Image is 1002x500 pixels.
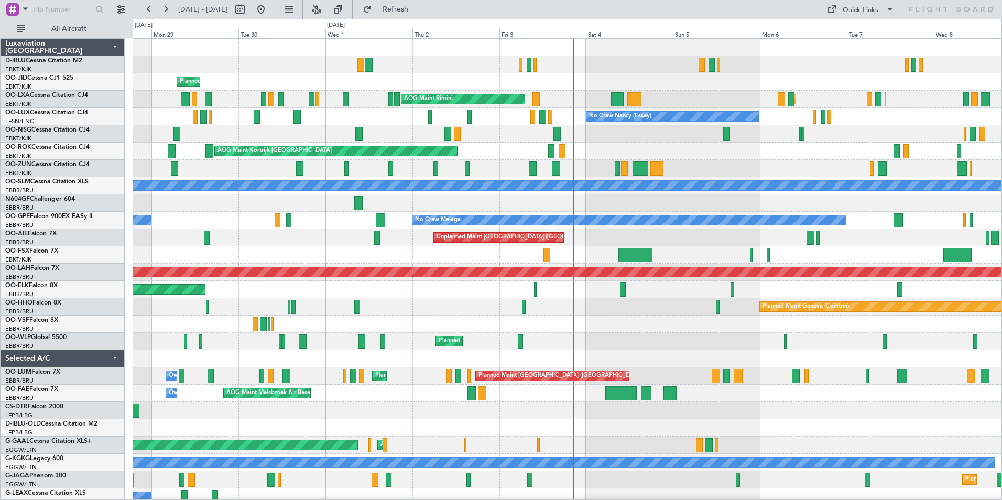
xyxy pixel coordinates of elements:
div: No Crew Malaga [415,212,461,228]
a: OO-AIEFalcon 7X [5,231,57,237]
div: Owner Melsbroek Air Base [169,385,240,401]
a: OO-LUMFalcon 7X [5,369,60,375]
div: Tue 7 [847,29,934,38]
div: Planned Maint Kortrijk-[GEOGRAPHIC_DATA] [180,74,302,90]
span: [DATE] - [DATE] [178,5,227,14]
a: OO-GPEFalcon 900EX EASy II [5,213,92,220]
div: [DATE] [327,21,345,30]
a: OO-JIDCessna CJ1 525 [5,75,73,81]
span: OO-ZUN [5,161,31,168]
div: Sat 4 [586,29,673,38]
a: OO-ROKCessna Citation CJ4 [5,144,90,150]
a: G-KGKGLegacy 600 [5,455,63,462]
div: Owner Melsbroek Air Base [169,368,240,384]
a: EGGW/LTN [5,446,37,454]
a: LFPB/LBG [5,411,32,419]
a: EBBR/BRU [5,394,34,402]
span: OO-LUM [5,369,31,375]
span: OO-ELK [5,282,29,289]
a: OO-VSFFalcon 8X [5,317,58,323]
span: OO-FAE [5,386,29,393]
a: EBBR/BRU [5,187,34,194]
div: AOG Maint Melsbroek Air Base [226,385,310,401]
a: EBBR/BRU [5,204,34,212]
span: G-KGKG [5,455,30,462]
a: OO-FSXFalcon 7X [5,248,58,254]
a: OO-ZUNCessna Citation CJ4 [5,161,90,168]
div: Unplanned Maint [GEOGRAPHIC_DATA] ([GEOGRAPHIC_DATA]) [437,230,609,245]
div: Fri 3 [499,29,586,38]
span: OO-AIE [5,231,28,237]
div: Planned Maint [GEOGRAPHIC_DATA] ([GEOGRAPHIC_DATA] National) [478,368,668,384]
span: N604GF [5,196,30,202]
div: Tue 30 [238,29,325,38]
a: OO-HHOFalcon 8X [5,300,61,306]
a: G-GAALCessna Citation XLS+ [5,438,92,444]
a: EBKT/KJK [5,66,31,73]
a: EBKT/KJK [5,152,31,160]
a: EBKT/KJK [5,83,31,91]
div: Planned Maint [GEOGRAPHIC_DATA] ([GEOGRAPHIC_DATA] National) [375,368,565,384]
span: CS-DTR [5,404,28,410]
div: Planned Maint Geneva (Cointrin) [763,299,849,314]
div: No Crew Nancy (Essey) [589,108,651,124]
span: OO-LUX [5,110,30,116]
span: OO-JID [5,75,27,81]
button: Quick Links [822,1,899,18]
a: EBBR/BRU [5,273,34,281]
span: OO-GPE [5,213,30,220]
a: EBBR/BRU [5,221,34,229]
a: EGGW/LTN [5,481,37,488]
a: EBBR/BRU [5,342,34,350]
input: Trip Number [32,2,92,17]
a: EBKT/KJK [5,169,31,177]
a: D-IBLU-OLDCessna Citation M2 [5,421,97,427]
button: Refresh [358,1,421,18]
a: G-LEAXCessna Citation XLS [5,490,86,496]
div: Mon 29 [151,29,238,38]
a: CS-DTRFalcon 2000 [5,404,63,410]
div: Wed 1 [325,29,412,38]
a: OO-LAHFalcon 7X [5,265,59,271]
a: LFSN/ENC [5,117,34,125]
span: OO-ROK [5,144,31,150]
span: OO-HHO [5,300,32,306]
a: EBKT/KJK [5,100,31,108]
span: OO-SLM [5,179,30,185]
span: Refresh [374,6,418,13]
span: G-JAGA [5,473,29,479]
a: LFPB/LBG [5,429,32,437]
div: Thu 2 [412,29,499,38]
span: OO-LAH [5,265,30,271]
a: OO-FAEFalcon 7X [5,386,58,393]
span: G-LEAX [5,490,28,496]
span: OO-LXA [5,92,30,99]
a: EBKT/KJK [5,256,31,264]
span: D-IBLU-OLD [5,421,41,427]
a: EBKT/KJK [5,135,31,143]
span: OO-VSF [5,317,29,323]
a: EBBR/BRU [5,377,34,385]
a: EGGW/LTN [5,463,37,471]
a: EBBR/BRU [5,290,34,298]
span: All Aircraft [27,25,111,32]
a: OO-WLPGlobal 5500 [5,334,67,341]
button: All Aircraft [12,20,114,37]
div: Mon 6 [760,29,847,38]
a: EBBR/BRU [5,238,34,246]
div: AOG Maint Rimini [404,91,453,107]
span: OO-NSG [5,127,31,133]
div: Sun 5 [673,29,760,38]
div: AOG Maint Dusseldorf [380,437,441,453]
span: OO-WLP [5,334,31,341]
a: OO-ELKFalcon 8X [5,282,58,289]
a: D-IBLUCessna Citation M2 [5,58,82,64]
a: EBBR/BRU [5,325,34,333]
div: Quick Links [843,5,878,16]
span: OO-FSX [5,248,29,254]
a: G-JAGAPhenom 300 [5,473,66,479]
a: OO-LXACessna Citation CJ4 [5,92,88,99]
span: D-IBLU [5,58,26,64]
span: G-GAAL [5,438,29,444]
div: [DATE] [135,21,153,30]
